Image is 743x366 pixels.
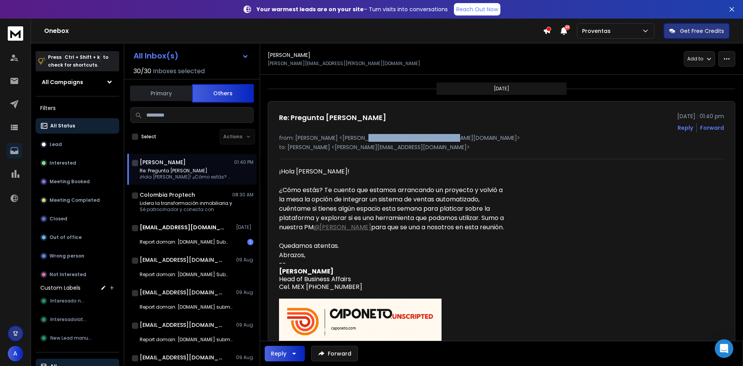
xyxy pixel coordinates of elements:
[50,298,87,304] span: Interesado new
[279,143,724,151] p: to: [PERSON_NAME] <[PERSON_NAME][EMAIL_ADDRESS][DOMAIN_NAME]>
[50,271,86,278] p: Not Interested
[236,224,253,230] p: [DATE]
[50,160,76,166] p: Interested
[8,26,23,41] img: logo
[50,316,87,323] span: Interesadolater
[454,3,500,15] a: Reach Out Now
[50,335,92,341] span: New Lead manual
[279,167,505,176] div: ¡Hola [PERSON_NAME]!
[257,5,448,13] p: – Turn visits into conversations
[50,216,67,222] p: Closed
[36,137,119,152] button: Lead
[50,123,75,129] p: All Status
[279,299,442,347] img: CAPONETO
[50,141,62,148] p: Lead
[279,267,334,276] b: [PERSON_NAME]
[140,168,233,174] p: Re: Pregunta [PERSON_NAME]
[313,223,371,232] a: @[PERSON_NAME]
[271,350,286,357] div: Reply
[63,53,101,62] span: Ctrl + Shift + k
[279,241,505,251] div: Quedamos atentas.
[236,289,253,296] p: 09 Aug
[247,239,253,245] div: 1
[140,191,195,199] h1: Colombia Proptech
[140,200,232,206] p: Lidera la transformación inmobiliaria y
[140,239,233,245] p: Report domain: [DOMAIN_NAME] Submitter: [DOMAIN_NAME]
[268,51,310,59] h1: [PERSON_NAME]
[715,339,733,358] div: Open Intercom Messenger
[36,293,119,309] button: Interesado new
[130,85,192,102] button: Primary
[36,74,119,90] button: All Campaigns
[257,5,364,13] strong: Your warmest leads are on your site
[8,346,23,361] button: A
[36,230,119,245] button: Out of office
[36,192,119,208] button: Meeting Completed
[36,267,119,282] button: Not Interested
[687,56,703,62] p: Add to
[140,158,186,166] h1: [PERSON_NAME]
[279,134,724,142] p: from: [PERSON_NAME] <[PERSON_NAME][EMAIL_ADDRESS][PERSON_NAME][DOMAIN_NAME]>
[36,103,119,113] h3: Filters
[50,253,84,259] p: Wrong person
[677,112,724,120] p: [DATE] : 01:40 pm
[140,256,225,264] h1: [EMAIL_ADDRESS][DOMAIN_NAME]
[141,134,156,140] label: Select
[582,27,614,35] p: Proventas
[236,354,253,361] p: 09 Aug
[234,159,253,165] p: 01:40 PM
[565,25,570,30] span: 50
[140,223,225,231] h1: [EMAIL_ADDRESS][DOMAIN_NAME]
[279,251,505,260] div: Abrazos,
[44,26,543,36] h1: Onebox
[265,346,305,361] button: Reply
[268,60,420,67] p: [PERSON_NAME][EMAIL_ADDRESS][PERSON_NAME][DOMAIN_NAME]
[456,5,498,13] p: Reach Out Now
[48,53,108,69] p: Press to check for shortcuts.
[700,124,724,132] div: Forward
[140,206,232,213] p: Sé patrocinador y conecta con
[36,248,119,264] button: Wrong person
[140,354,225,361] h1: [EMAIL_ADDRESS][DOMAIN_NAME]
[36,312,119,327] button: Interesadolater
[140,271,233,278] p: Report domain: [DOMAIN_NAME] Submitter: [DOMAIN_NAME]
[192,84,254,103] button: Others
[678,124,693,132] button: Reply
[279,282,362,291] font: Cel. MEX [PHONE_NUMBER]
[140,321,225,329] h1: [EMAIL_ADDRESS][DOMAIN_NAME]
[279,112,386,123] h1: Re: Pregunta [PERSON_NAME]
[664,23,729,39] button: Get Free Credits
[236,257,253,263] p: 09 Aug
[153,67,205,76] h3: Inboxes selected
[279,260,505,268] div: --
[140,174,233,180] p: ¡Hola [PERSON_NAME]! ¿Cómo estás? Te
[127,48,255,64] button: All Inbox(s)
[50,234,82,241] p: Out of office
[279,186,505,232] div: ¿Cómo estás? Te cuento que estamos arrancando un proyecto y volvió a la mesa la opción de integra...
[40,284,80,292] h3: Custom Labels
[279,267,351,284] font: Head of Business Affairs
[36,174,119,189] button: Meeting Booked
[134,67,151,76] span: 30 / 30
[311,346,358,361] button: Forward
[236,322,253,328] p: 09 Aug
[36,211,119,227] button: Closed
[36,155,119,171] button: Interested
[680,27,724,35] p: Get Free Credits
[36,330,119,346] button: New Lead manual
[494,86,509,92] p: [DATE]
[50,179,90,185] p: Meeting Booked
[50,197,100,203] p: Meeting Completed
[140,304,233,310] p: Report domain: [DOMAIN_NAME] submitter: [DOMAIN_NAME]
[42,78,83,86] h1: All Campaigns
[36,118,119,134] button: All Status
[140,337,233,343] p: Report domain: [DOMAIN_NAME] submitter: [DOMAIN_NAME]
[134,52,178,60] h1: All Inbox(s)
[232,192,253,198] p: 08:30 AM
[140,289,225,296] h1: [EMAIL_ADDRESS][DOMAIN_NAME]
